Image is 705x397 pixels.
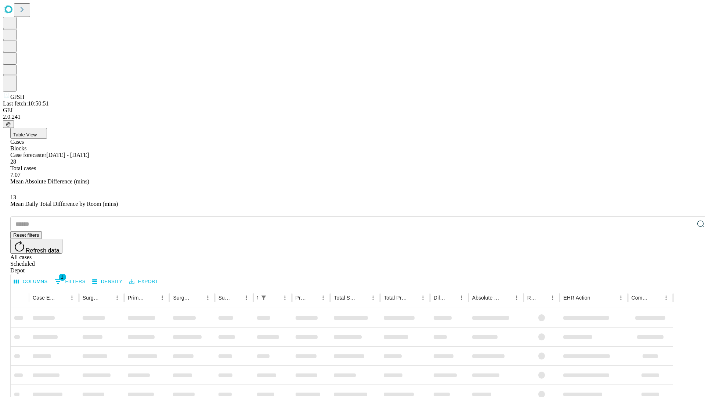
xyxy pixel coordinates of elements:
button: Menu [547,293,558,303]
button: Menu [241,293,252,303]
div: Predicted In Room Duration [296,295,307,301]
button: Menu [418,293,428,303]
span: Mean Daily Total Difference by Room (mins) [10,201,118,207]
div: Case Epic Id [33,295,56,301]
button: Sort [501,293,511,303]
button: Menu [112,293,122,303]
span: Refresh data [26,247,59,254]
button: Menu [318,293,328,303]
span: Last fetch: 10:50:51 [3,100,49,107]
button: Menu [203,293,213,303]
button: Sort [57,293,67,303]
button: Sort [308,293,318,303]
div: Surgery Name [173,295,191,301]
span: 7.07 [10,172,21,178]
span: GJSH [10,94,24,100]
div: 2.0.241 [3,114,702,120]
div: Surgery Date [218,295,230,301]
button: Menu [157,293,167,303]
span: Mean Absolute Difference (mins) [10,178,89,185]
button: Menu [456,293,467,303]
button: Sort [446,293,456,303]
div: Difference [434,295,445,301]
div: 1 active filter [258,293,269,303]
span: Table View [13,132,37,137]
span: @ [6,121,11,127]
button: Sort [651,293,661,303]
button: Show filters [258,293,269,303]
button: Density [90,276,124,287]
span: 28 [10,158,16,165]
span: Total cases [10,165,36,171]
button: Menu [280,293,290,303]
button: Sort [102,293,112,303]
button: Menu [616,293,626,303]
div: Surgeon Name [83,295,101,301]
button: Sort [537,293,547,303]
div: Total Scheduled Duration [334,295,357,301]
button: Show filters [53,276,87,287]
button: Sort [408,293,418,303]
span: [DATE] - [DATE] [46,152,89,158]
button: Refresh data [10,239,62,254]
span: 1 [59,273,66,281]
button: @ [3,120,14,128]
button: Table View [10,128,47,139]
span: 13 [10,194,16,200]
div: Resolved in EHR [527,295,537,301]
button: Sort [591,293,601,303]
button: Sort [147,293,157,303]
button: Menu [368,293,378,303]
button: Sort [358,293,368,303]
span: Case forecaster [10,152,46,158]
div: Primary Service [128,295,146,301]
div: Absolute Difference [472,295,500,301]
button: Select columns [12,276,50,287]
div: EHR Action [563,295,590,301]
span: Reset filters [13,232,39,238]
button: Sort [270,293,280,303]
div: Comments [632,295,650,301]
button: Menu [661,293,671,303]
button: Menu [511,293,522,303]
div: Total Predicted Duration [384,295,407,301]
button: Sort [231,293,241,303]
div: GEI [3,107,702,114]
button: Reset filters [10,231,42,239]
button: Sort [192,293,203,303]
button: Menu [67,293,77,303]
button: Export [127,276,160,287]
div: Scheduled In Room Duration [257,295,258,301]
